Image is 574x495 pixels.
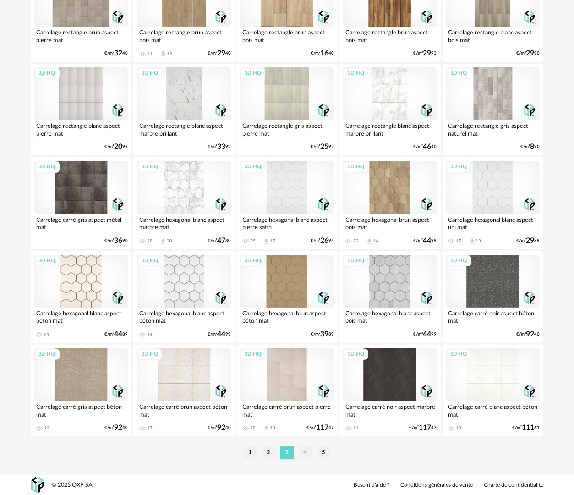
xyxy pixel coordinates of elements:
span: Download icon [160,238,167,245]
span: Download icon [263,238,270,245]
div: 3D HQ [241,68,265,79]
div: €/m² 89 [311,331,334,337]
div: Carrelage rectangle blanc aspect marbre brillant [137,120,231,138]
div: Carrelage hexagonal brun aspect béton mat [240,308,334,326]
div: Carrelage carré noir aspect béton mat [446,308,540,326]
div: 3D HQ [447,255,471,267]
div: 3D HQ [344,161,368,173]
div: 17 [270,238,275,244]
span: 25 [320,144,328,150]
div: Carrelage hexagonal blanc aspect béton mat [137,308,231,326]
div: 28 [250,425,256,431]
div: €/m² 95 [104,144,128,150]
div: Carrelage rectangle gris aspect pierre mat [240,120,334,138]
a: 3D HQ Carrelage rectangle blanc aspect marbre brillant €/m²4640 [339,64,441,155]
div: €/m² 93 [414,50,437,56]
span: 39 [320,331,328,337]
div: 3D HQ [344,255,368,267]
li: 1 [244,446,257,459]
div: 18 [456,425,462,431]
li: 4 [299,446,312,459]
a: 3D HQ Carrelage hexagonal brun aspect bois mat 22 Download icon 14 €/m²4499 [339,157,441,249]
div: €/m² 99 [414,238,437,244]
div: 3D HQ [35,68,60,79]
div: © 2025 OXP SA [52,481,93,489]
span: 44 [423,238,432,244]
div: 14 [373,238,378,244]
div: €/m² 40 [104,425,128,431]
div: €/m² 95 [311,238,334,244]
div: Carrelage hexagonal brun aspect bois mat [343,214,437,232]
div: €/m² 90 [520,144,540,150]
div: 3D HQ [137,68,162,79]
div: Carrelage rectangle blanc aspect marbre brillant [343,120,437,138]
div: Carrelage rectangle gris aspect naturel mat [446,120,540,138]
div: 3D HQ [137,349,162,360]
div: 17 [456,238,462,244]
div: Carrelage carré gris aspect béton mat [34,401,128,419]
span: Download icon [469,238,476,245]
div: Carrelage carré gris aspect métal mat [34,214,128,232]
span: 92 [217,425,225,431]
div: 21 [147,51,153,57]
div: 3D HQ [344,349,368,360]
span: Download icon [366,238,373,245]
a: 3D HQ Carrelage hexagonal blanc aspect pierre satin 35 Download icon 17 €/m²2695 [236,157,338,249]
a: 3D HQ Carrelage carré brun aspect béton mat 17 €/m²9240 [133,345,235,436]
span: 47 [217,238,225,244]
div: 3D HQ [35,349,60,360]
div: Carrelage hexagonal blanc aspect béton mat [34,308,128,326]
div: €/m² 90 [516,50,540,56]
div: 35 [250,238,256,244]
div: 3D HQ [241,349,265,360]
div: €/m² 89 [516,238,540,244]
div: €/m² 40 [516,331,540,337]
div: 3D HQ [35,255,60,267]
a: Conditions générales de vente [401,482,473,489]
a: 3D HQ Carrelage rectangle gris aspect naturel mat €/m²890 [443,64,544,155]
div: 14 [147,332,153,337]
a: Besoin d'aide ? [354,482,390,489]
div: €/m² 99 [414,331,437,337]
div: €/m² 92 [208,144,231,150]
a: 3D HQ Carrelage rectangle gris aspect pierre mat €/m²2592 [236,64,338,155]
div: 22 [353,238,359,244]
span: Download icon [263,425,270,432]
a: 3D HQ Carrelage carré noir aspect marbre mat 11 €/m²11747 [339,345,441,436]
a: 3D HQ Carrelage carré gris aspect béton mat 12 €/m²9240 [31,345,132,436]
span: 44 [114,331,122,337]
li: 2 [262,446,276,459]
div: Carrelage rectangle brun aspect bois mat [137,27,231,45]
span: 46 [423,144,432,150]
div: 12 [167,51,172,57]
span: 8 [530,144,534,150]
div: Carrelage rectangle brun aspect bois mat [343,27,437,45]
a: 3D HQ Carrelage hexagonal blanc aspect béton mat 21 €/m²4489 [31,251,132,343]
div: €/m² 99 [208,331,231,337]
span: 32 [114,50,122,56]
div: €/m² 92 [311,144,334,150]
div: 12 [44,425,50,431]
a: 3D HQ Carrelage rectangle blanc aspect pierre mat €/m²2095 [31,64,132,155]
a: Charte de confidentialité [484,482,544,489]
div: €/m² 89 [104,331,128,337]
a: 3D HQ Carrelage carré blanc aspect béton mat 18 €/m²11161 [443,345,544,436]
span: 16 [320,50,328,56]
div: Carrelage rectangle blanc aspect bois mat [446,27,540,45]
div: Carrelage hexagonal blanc aspect bois mat [343,308,437,326]
span: 92 [526,331,534,337]
div: €/m² 90 [104,238,128,244]
div: Carrelage rectangle brun aspect bois mat [240,27,334,45]
div: 3D HQ [344,68,368,79]
div: 3D HQ [447,349,471,360]
a: 3D HQ Carrelage hexagonal blanc aspect marbre mat 28 Download icon 20 €/m²4730 [133,157,235,249]
div: €/m² 61 [512,425,540,431]
a: 3D HQ Carrelage carré noir aspect béton mat €/m²9240 [443,251,544,343]
div: 3D HQ [447,161,471,173]
span: 117 [419,425,432,431]
li: 5 [317,446,331,459]
div: Carrelage rectangle brun aspect pierre mat [34,27,128,45]
div: €/m² 47 [306,425,334,431]
div: €/m² 30 [208,238,231,244]
div: 3D HQ [241,255,265,267]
